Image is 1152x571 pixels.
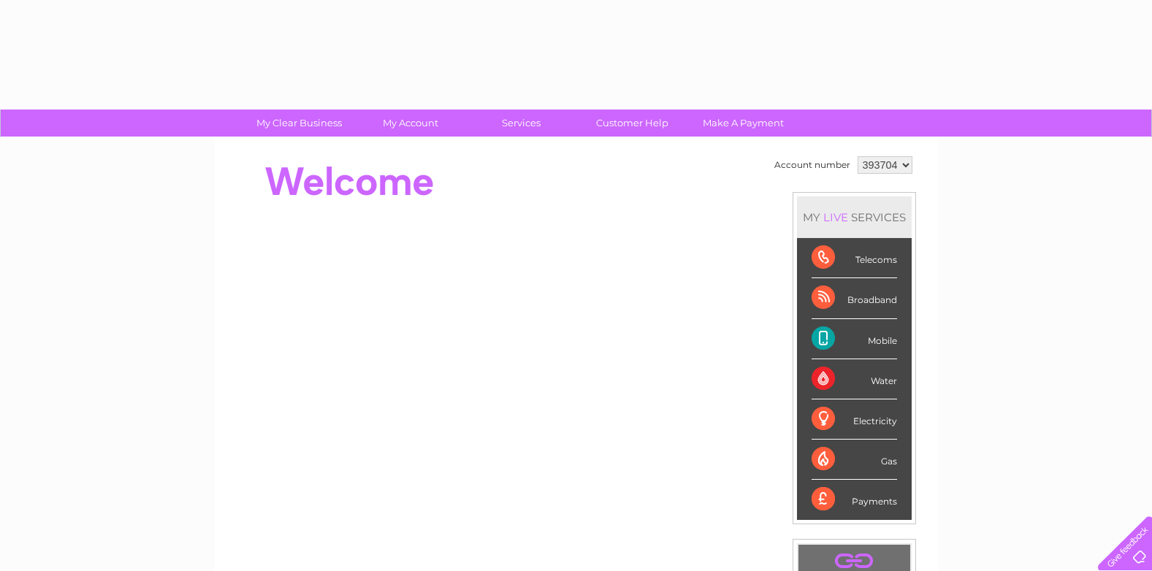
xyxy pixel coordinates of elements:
[461,110,581,137] a: Services
[797,196,912,238] div: MY SERVICES
[771,153,854,177] td: Account number
[812,440,897,480] div: Gas
[812,238,897,278] div: Telecoms
[239,110,359,137] a: My Clear Business
[350,110,470,137] a: My Account
[812,480,897,519] div: Payments
[572,110,693,137] a: Customer Help
[683,110,804,137] a: Make A Payment
[812,399,897,440] div: Electricity
[820,210,851,224] div: LIVE
[812,319,897,359] div: Mobile
[812,278,897,318] div: Broadband
[812,359,897,399] div: Water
